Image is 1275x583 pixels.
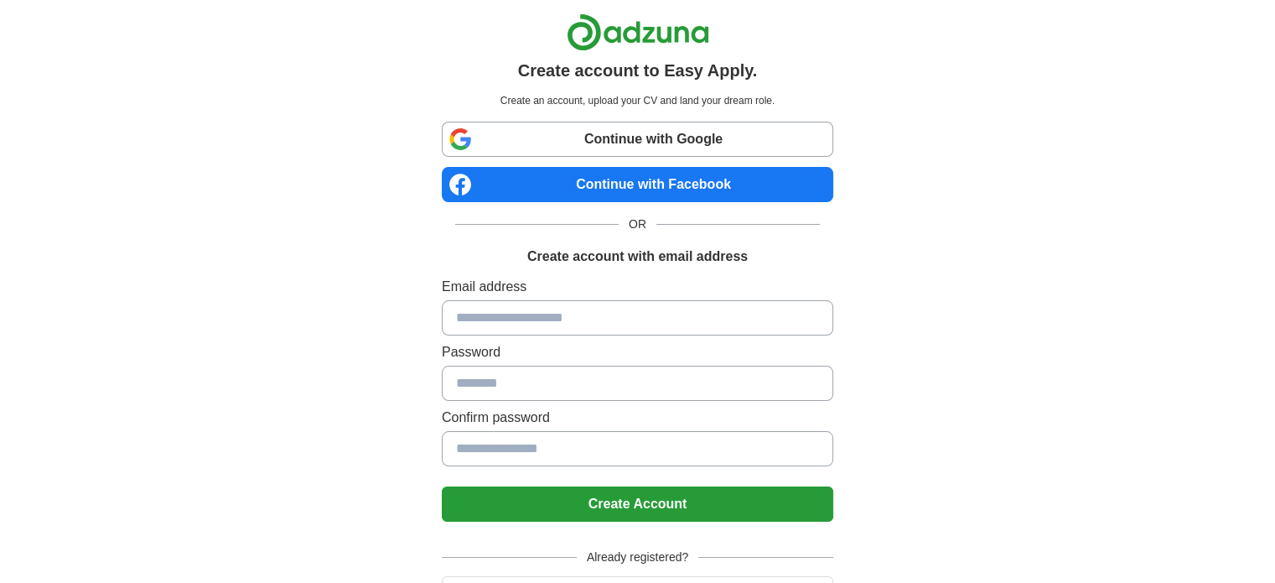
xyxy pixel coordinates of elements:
[619,216,656,233] span: OR
[442,487,833,522] button: Create Account
[445,93,830,108] p: Create an account, upload your CV and land your dream role.
[442,122,833,157] a: Continue with Google
[442,342,833,362] label: Password
[442,277,833,297] label: Email address
[442,408,833,428] label: Confirm password
[567,13,709,51] img: Adzuna logo
[527,247,748,267] h1: Create account with email address
[577,549,698,566] span: Already registered?
[518,58,758,83] h1: Create account to Easy Apply.
[442,167,833,202] a: Continue with Facebook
